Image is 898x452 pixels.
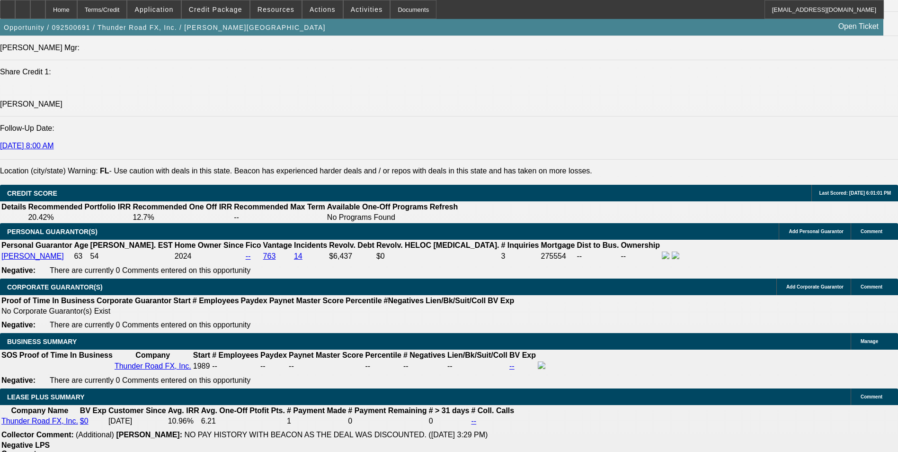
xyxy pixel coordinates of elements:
td: 1989 [193,361,211,371]
b: Revolv. Debt [329,241,374,249]
b: Avg. IRR [168,407,199,415]
div: -- [365,362,401,371]
td: 6.21 [201,416,285,426]
a: -- [509,362,515,370]
button: Credit Package [182,0,249,18]
td: -- [577,251,620,262]
th: Recommended One Off IRR [132,202,232,212]
th: Proof of Time In Business [1,296,95,306]
button: Application [127,0,180,18]
b: # Coll. Calls [471,407,514,415]
b: Fico [246,241,261,249]
span: Add Personal Guarantor [789,229,844,234]
span: Credit Package [189,6,242,13]
td: 0 [347,416,427,426]
td: [DATE] [108,416,167,426]
b: Ownership [621,241,660,249]
img: facebook-icon.png [538,362,545,369]
span: There are currently 0 Comments entered on this opportunity [50,266,250,274]
a: $0 [80,417,89,425]
b: FL [100,167,109,175]
b: # Employees [193,297,239,305]
a: 763 [263,252,276,260]
th: Recommended Portfolio IRR [27,202,131,212]
b: Collector Comment: [1,431,74,439]
b: Home Owner Since [175,241,244,249]
a: [PERSON_NAME] [1,252,64,260]
span: Application [134,6,173,13]
a: -- [471,417,476,425]
div: -- [403,362,445,371]
b: Paydex [241,297,267,305]
b: Dist to Bus. [577,241,619,249]
span: LEASE PLUS SUMMARY [7,393,85,401]
b: BV Exp [80,407,107,415]
th: SOS [1,351,18,360]
span: NO PAY HISTORY WITH BEACON AS THE DEAL WAS DISCOUNTED. ([DATE] 3:29 PM) [184,431,488,439]
b: Percentile [346,297,382,305]
td: 1 [286,416,347,426]
b: # Inquiries [501,241,539,249]
span: Last Scored: [DATE] 6:01:01 PM [819,190,891,196]
b: Personal Guarantor [1,241,72,249]
td: 63 [73,251,89,262]
td: $6,437 [329,251,375,262]
td: 10.96% [168,416,200,426]
span: -- [212,362,217,370]
b: Negative: [1,321,36,329]
b: [PERSON_NAME]. EST [90,241,173,249]
label: - Use caution with deals in this state. Beacon has experienced harder deals and / or repos with d... [100,167,592,175]
td: -- [620,251,660,262]
span: There are currently 0 Comments entered on this opportunity [50,376,250,384]
td: 54 [90,251,173,262]
td: 0 [428,416,470,426]
td: 12.7% [132,213,232,222]
a: Thunder Road FX, Inc. [1,417,78,425]
b: Revolv. HELOC [MEDICAL_DATA]. [376,241,499,249]
span: Actions [310,6,336,13]
a: Open Ticket [835,18,882,35]
b: Corporate Guarantor [97,297,171,305]
span: There are currently 0 Comments entered on this opportunity [50,321,250,329]
span: CORPORATE GUARANTOR(S) [7,283,103,291]
b: BV Exp [509,351,536,359]
b: Company [135,351,170,359]
span: (Additional) [76,431,114,439]
td: 275554 [541,251,576,262]
b: Paynet Master Score [269,297,344,305]
a: 14 [294,252,302,260]
b: Company Name [11,407,68,415]
b: Age [74,241,88,249]
th: Details [1,202,27,212]
b: Lien/Bk/Suit/Coll [447,351,507,359]
td: -- [260,361,287,371]
img: linkedin-icon.png [672,252,679,259]
b: Percentile [365,351,401,359]
span: Activities [351,6,383,13]
b: BV Exp [488,297,514,305]
span: Resources [258,6,294,13]
b: Mortgage [541,241,575,249]
span: Manage [861,339,878,344]
div: -- [289,362,363,371]
img: facebook-icon.png [662,252,669,259]
b: Paydex [260,351,287,359]
b: # Payment Made [287,407,346,415]
b: Negative: [1,266,36,274]
a: -- [246,252,251,260]
b: Avg. One-Off Ptofit Pts. [201,407,285,415]
button: Activities [344,0,390,18]
td: -- [233,213,326,222]
b: Start [173,297,190,305]
th: Proof of Time In Business [19,351,113,360]
td: -- [447,361,508,371]
td: $0 [376,251,500,262]
b: Start [193,351,210,359]
b: # Employees [212,351,258,359]
a: Thunder Road FX, Inc. [115,362,191,370]
td: No Corporate Guarantor(s) Exist [1,307,518,316]
td: 3 [500,251,539,262]
span: BUSINESS SUMMARY [7,338,77,345]
b: Customer Since [108,407,166,415]
span: Opportunity / 092500691 / Thunder Road FX, Inc. / [PERSON_NAME][GEOGRAPHIC_DATA] [4,24,326,31]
